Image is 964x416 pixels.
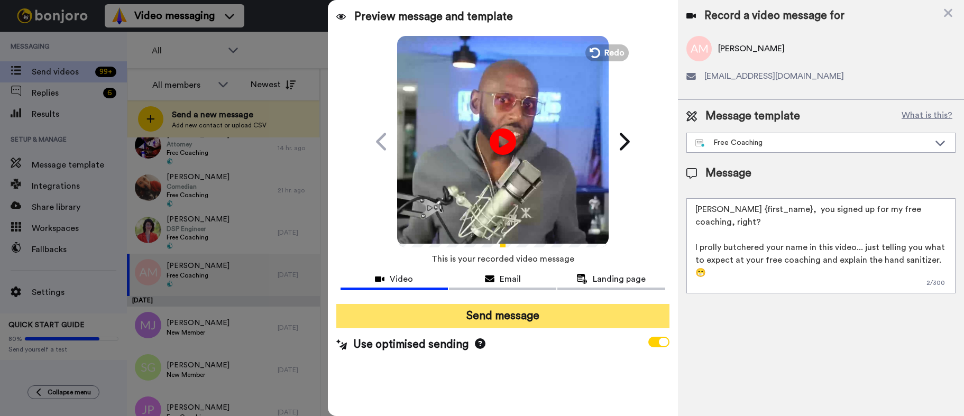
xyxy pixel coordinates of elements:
[705,108,800,124] span: Message template
[695,137,930,148] div: Free Coaching
[898,108,956,124] button: What is this?
[704,70,844,82] span: [EMAIL_ADDRESS][DOMAIN_NAME]
[390,273,413,285] span: Video
[500,273,521,285] span: Email
[353,337,469,353] span: Use optimised sending
[705,165,751,181] span: Message
[593,273,646,285] span: Landing page
[686,198,956,293] textarea: [PERSON_NAME] {first_name}, you signed up for my free coaching, right? I prolly butchered your na...
[695,139,705,147] img: nextgen-template.svg
[336,304,669,328] button: Send message
[431,247,574,271] span: This is your recorded video message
